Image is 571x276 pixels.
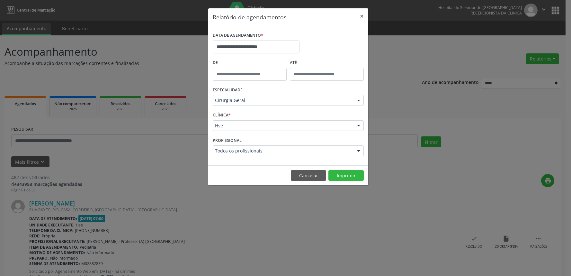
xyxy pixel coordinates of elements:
span: Cirurgia Geral [215,97,351,104]
button: Close [355,8,368,24]
h5: Relatório de agendamentos [213,13,286,21]
span: Todos os profissionais [215,148,351,154]
label: PROFISSIONAL [213,135,242,145]
button: Imprimir [328,170,364,181]
span: Hse [215,123,351,129]
label: ATÉ [290,58,364,68]
button: Cancelar [291,170,326,181]
label: De [213,58,287,68]
label: DATA DE AGENDAMENTO [213,31,263,41]
label: ESPECIALIDADE [213,85,243,95]
label: CLÍNICA [213,110,231,120]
